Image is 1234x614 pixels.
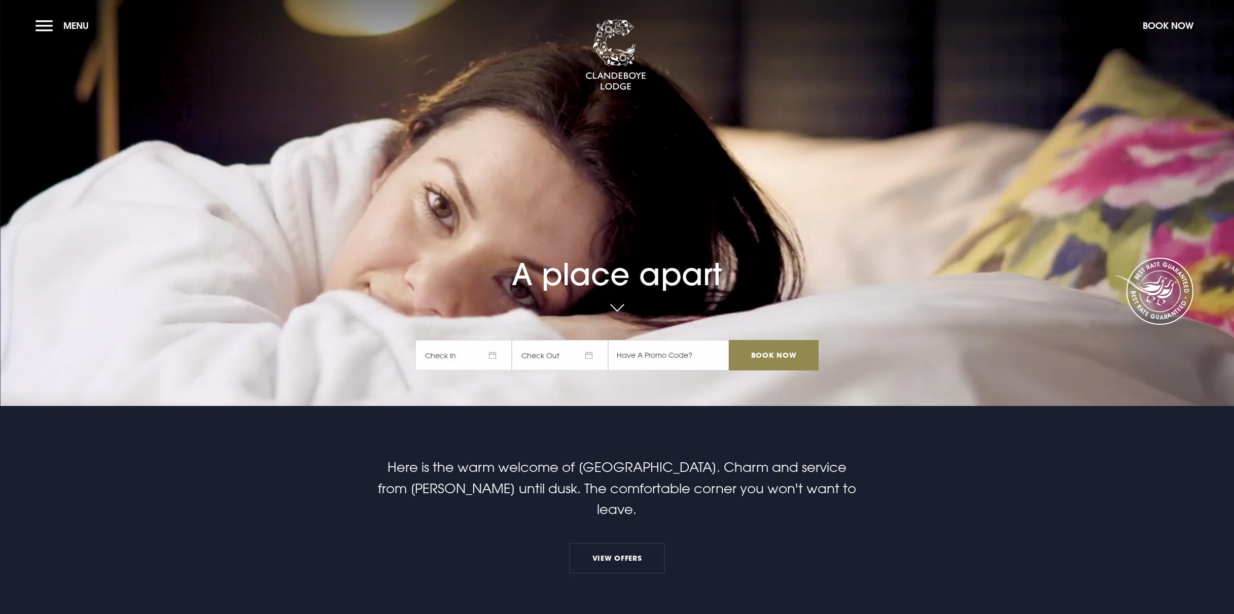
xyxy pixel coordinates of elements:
[36,15,94,37] button: Menu
[1138,15,1198,37] button: Book Now
[512,340,608,370] span: Check Out
[415,219,818,292] h1: A place apart
[585,20,646,91] img: Clandeboye Lodge
[569,543,664,573] a: View Offers
[415,340,512,370] span: Check In
[608,340,729,370] input: Have A Promo Code?
[729,340,818,370] input: Book Now
[63,20,89,31] span: Menu
[375,457,858,520] p: Here is the warm welcome of [GEOGRAPHIC_DATA]. Charm and service from [PERSON_NAME] until dusk. T...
